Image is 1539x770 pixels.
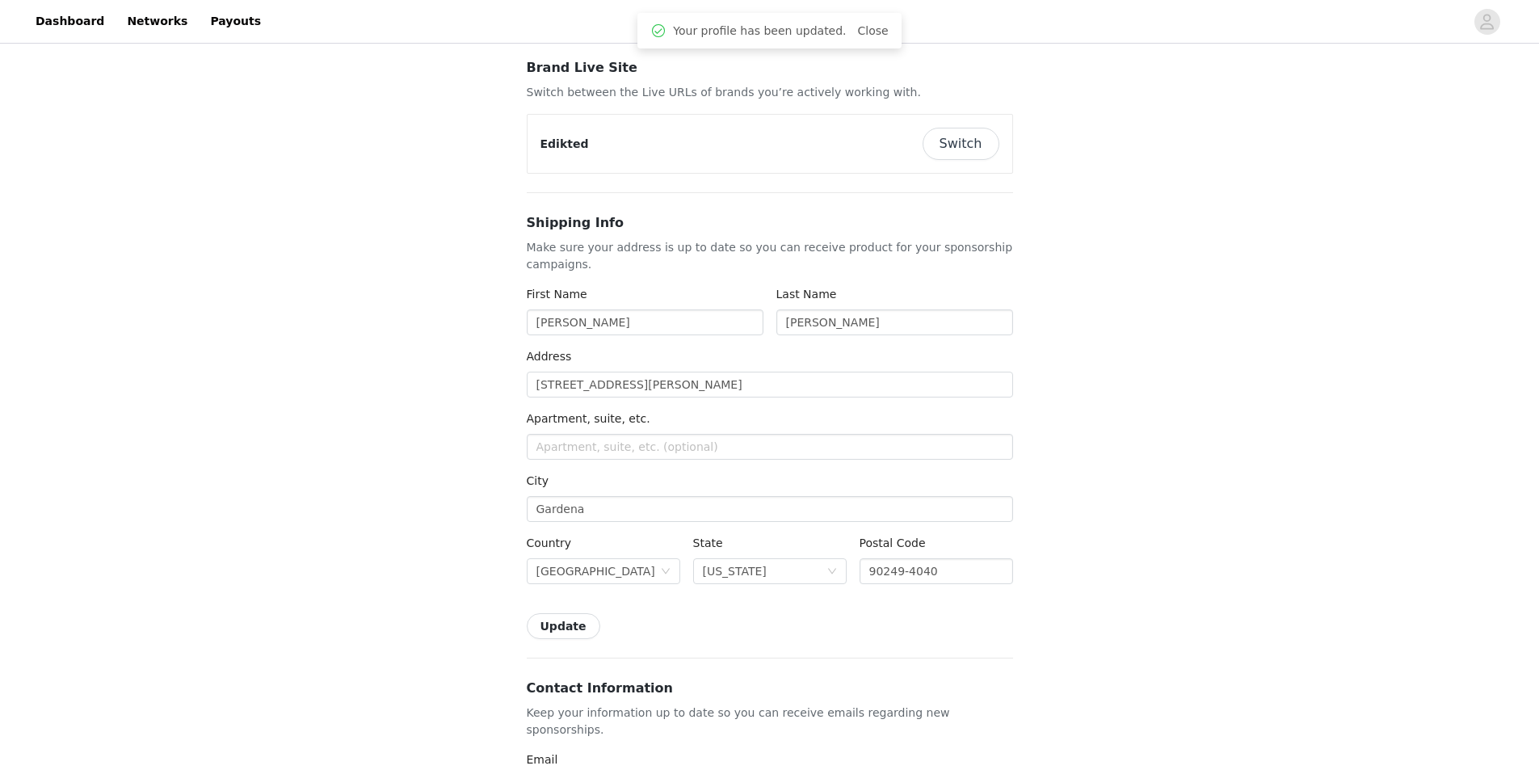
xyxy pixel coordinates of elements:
p: Keep your information up to date so you can receive emails regarding new sponsorships. [527,705,1013,738]
input: Apartment, suite, etc. (optional) [527,434,1013,460]
button: Switch [923,128,999,160]
p: Switch between the Live URLs of brands you’re actively working with. [527,84,1013,101]
h3: Contact Information [527,679,1013,698]
h3: Brand Live Site [527,58,1013,78]
a: Close [858,24,889,37]
input: Postal code [860,558,1013,584]
button: Update [527,613,600,639]
input: Address [527,372,1013,398]
label: State [693,536,723,549]
a: Dashboard [26,3,114,40]
i: icon: down [661,566,671,578]
p: Make sure your address is up to date so you can receive product for your sponsorship campaigns. [527,239,1013,273]
span: Your profile has been updated. [673,23,846,40]
label: First Name [527,288,587,301]
label: Apartment, suite, etc. [527,412,650,425]
a: Payouts [200,3,271,40]
div: avatar [1479,9,1495,35]
div: United States [536,559,655,583]
p: Edikted [540,136,589,153]
label: Postal Code [860,536,926,549]
label: Email [527,753,558,766]
div: California [703,559,767,583]
i: icon: down [827,566,837,578]
label: Address [527,350,572,363]
label: Country [527,536,572,549]
label: Last Name [776,288,837,301]
a: Networks [117,3,197,40]
input: City [527,496,1013,522]
label: City [527,474,549,487]
h3: Shipping Info [527,213,1013,233]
